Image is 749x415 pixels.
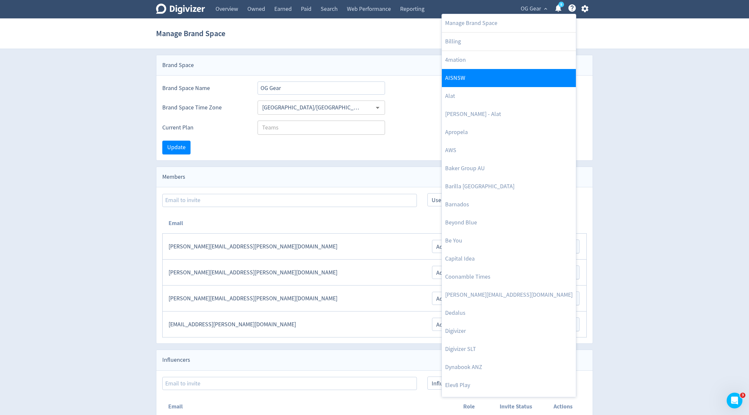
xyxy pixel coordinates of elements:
a: Barilla [GEOGRAPHIC_DATA] [442,177,576,196]
a: Apropela [442,123,576,141]
a: Be You [442,232,576,250]
a: Manage Brand Space [442,14,576,32]
a: AISNSW [442,69,576,87]
a: Dynabook ANZ [442,358,576,376]
a: Elev8 Play [442,376,576,394]
a: Baker Group AU [442,159,576,177]
a: Barnados [442,196,576,214]
a: AWS [442,141,576,159]
a: Coonamble Times [442,268,576,286]
a: Digivizer SLT [442,340,576,358]
a: Capital Idea [442,250,576,268]
a: [PERSON_NAME] [PERSON_NAME] [442,394,576,412]
a: Billing [442,33,576,51]
a: Alat [442,87,576,105]
span: 3 [740,393,745,398]
a: Beyond Blue [442,214,576,232]
a: Digivizer [442,322,576,340]
iframe: Intercom live chat [727,393,742,408]
a: [PERSON_NAME] - Alat [442,105,576,123]
a: 4mation [442,51,576,69]
a: Dedalus [442,304,576,322]
a: [PERSON_NAME][EMAIL_ADDRESS][DOMAIN_NAME] [442,286,576,304]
